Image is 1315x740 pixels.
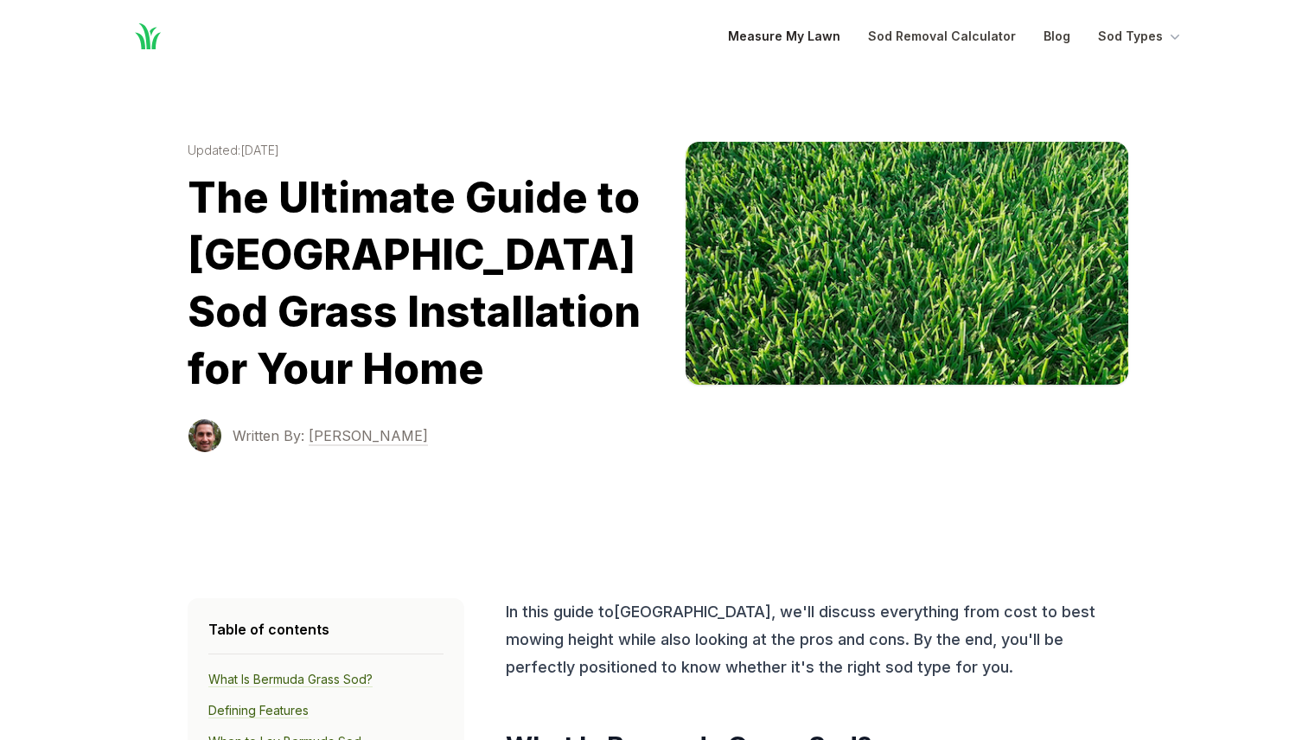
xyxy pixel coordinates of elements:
[208,672,373,687] a: What Is Bermuda Grass Sod?
[188,169,658,398] h1: The Ultimate Guide to [GEOGRAPHIC_DATA] Sod Grass Installation for Your Home
[208,619,444,640] h4: Table of contents
[233,425,428,446] a: Written By: [PERSON_NAME]
[868,26,1016,47] a: Sod Removal Calculator
[728,26,840,47] a: Measure My Lawn
[309,427,428,446] span: [PERSON_NAME]
[208,703,309,718] a: Defining Features
[188,142,658,159] time: Updated: [DATE]
[1098,26,1184,47] button: Sod Types
[1044,26,1070,47] a: Blog
[506,598,1124,681] p: In this guide to [GEOGRAPHIC_DATA] , we'll discuss everything from cost to best mowing height whi...
[188,418,222,453] img: Terrance Sowell photo
[686,142,1128,385] img: bermuda image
